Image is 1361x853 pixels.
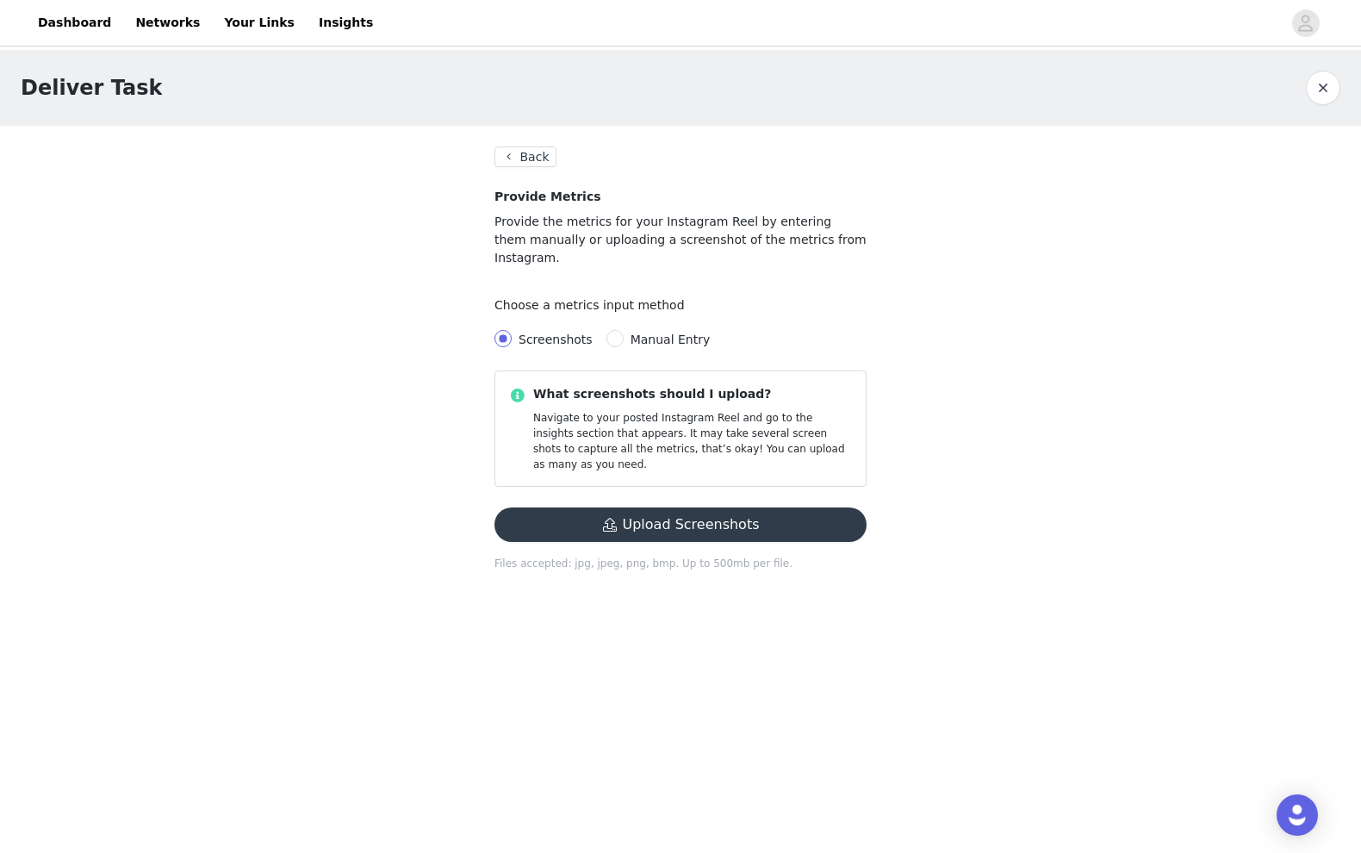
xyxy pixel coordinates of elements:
[1297,9,1314,37] div: avatar
[533,410,852,472] p: Navigate to your posted Instagram Reel and go to the insights section that appears. It may take s...
[494,556,867,571] p: Files accepted: jpg, jpeg, png, bmp. Up to 500mb per file.
[308,3,383,42] a: Insights
[519,333,593,346] span: Screenshots
[494,213,867,267] p: Provide the metrics for your Instagram Reel by entering them manually or uploading a screenshot o...
[533,385,852,403] p: What screenshots should I upload?
[494,188,867,206] h4: Provide Metrics
[1277,794,1318,836] div: Open Intercom Messenger
[494,519,867,532] span: Upload Screenshots
[21,72,162,103] h1: Deliver Task
[214,3,305,42] a: Your Links
[631,333,711,346] span: Manual Entry
[28,3,121,42] a: Dashboard
[494,298,693,312] label: Choose a metrics input method
[494,507,867,542] button: Upload Screenshots
[494,146,556,167] button: Back
[125,3,210,42] a: Networks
